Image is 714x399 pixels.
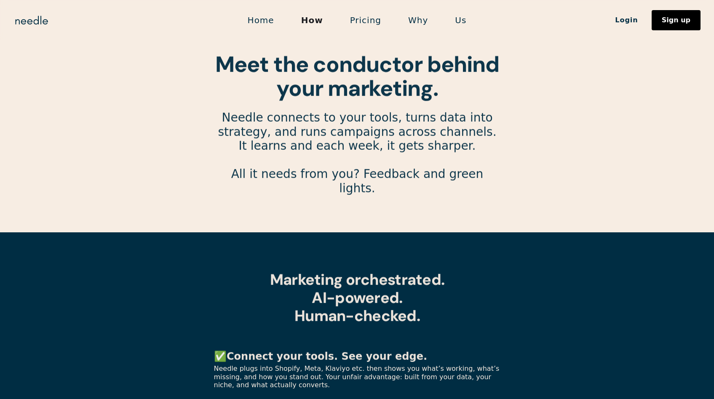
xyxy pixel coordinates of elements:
[227,351,427,362] strong: Connect your tools. See your edge.
[214,350,500,363] p: ✅
[214,111,500,210] p: Needle connects to your tools, turns data into strategy, and runs campaigns across channels. It l...
[215,50,499,103] strong: Meet the conductor behind your marketing.
[441,11,480,29] a: Us
[270,269,444,325] strong: Marketing orchestrated. AI-powered. Human-checked.
[337,11,395,29] a: Pricing
[234,11,288,29] a: Home
[662,17,690,24] div: Sign up
[652,10,701,30] a: Sign up
[395,11,441,29] a: Why
[214,364,500,389] p: Needle plugs into Shopify, Meta, Klaviyo etc. then shows you what’s working, what’s missing, and ...
[288,11,337,29] a: How
[602,13,652,27] a: Login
